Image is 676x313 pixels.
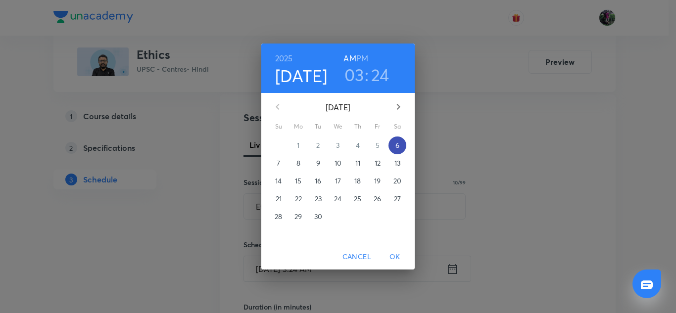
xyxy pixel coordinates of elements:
span: OK [383,251,407,263]
button: 9 [309,154,327,172]
p: 8 [296,158,300,168]
span: Fr [369,122,386,132]
button: 24 [329,190,347,208]
button: 2025 [275,51,293,65]
button: 19 [369,172,386,190]
button: 6 [388,136,406,154]
p: 10 [335,158,341,168]
h3: : [365,64,369,85]
p: 12 [375,158,381,168]
p: 18 [354,176,361,186]
p: 13 [394,158,400,168]
button: 20 [388,172,406,190]
p: 21 [276,194,282,204]
button: [DATE] [275,65,328,86]
button: 22 [290,190,307,208]
button: 15 [290,172,307,190]
button: 10 [329,154,347,172]
p: 19 [374,176,381,186]
button: 8 [290,154,307,172]
p: 6 [395,140,399,150]
p: 23 [315,194,322,204]
p: 22 [295,194,302,204]
button: 21 [270,190,288,208]
span: We [329,122,347,132]
span: Cancel [342,251,371,263]
button: 24 [371,64,389,85]
button: AM [343,51,356,65]
button: 12 [369,154,386,172]
button: 16 [309,172,327,190]
p: 7 [277,158,280,168]
span: Tu [309,122,327,132]
p: 25 [354,194,361,204]
button: 17 [329,172,347,190]
button: 27 [388,190,406,208]
button: 25 [349,190,367,208]
p: 30 [314,212,322,222]
p: 28 [275,212,282,222]
p: 14 [275,176,282,186]
p: 17 [335,176,341,186]
button: PM [356,51,368,65]
p: [DATE] [290,101,386,113]
button: 7 [270,154,288,172]
span: Th [349,122,367,132]
span: Mo [290,122,307,132]
p: 9 [316,158,320,168]
button: 14 [270,172,288,190]
p: 27 [394,194,401,204]
button: OK [379,248,411,266]
button: Cancel [338,248,375,266]
p: 24 [334,194,341,204]
button: 03 [344,64,364,85]
button: 18 [349,172,367,190]
p: 16 [315,176,321,186]
p: 29 [294,212,302,222]
button: 26 [369,190,386,208]
button: 23 [309,190,327,208]
button: 11 [349,154,367,172]
button: 30 [309,208,327,225]
span: Su [270,122,288,132]
p: 15 [295,176,301,186]
button: 13 [388,154,406,172]
button: 28 [270,208,288,225]
p: 26 [374,194,381,204]
p: 20 [393,176,401,186]
p: 11 [355,158,360,168]
button: 29 [290,208,307,225]
span: Sa [388,122,406,132]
